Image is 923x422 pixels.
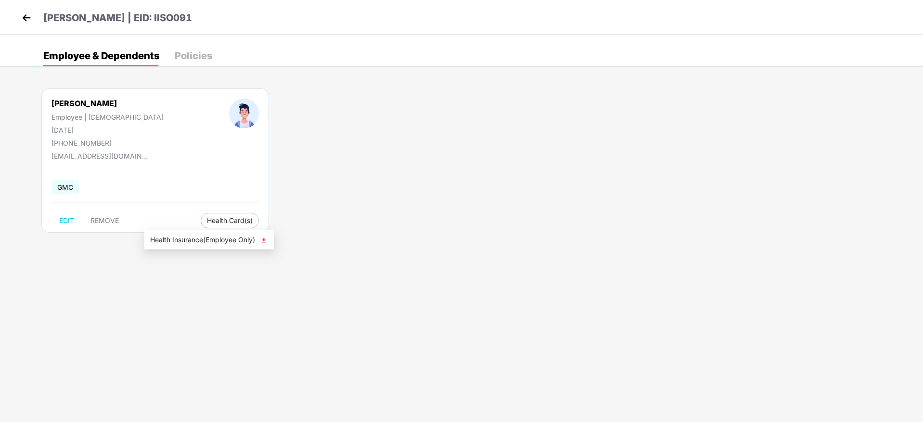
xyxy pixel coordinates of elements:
[43,11,192,25] p: [PERSON_NAME] | EID: IISO091
[51,139,164,147] div: [PHONE_NUMBER]
[83,213,127,228] button: REMOVE
[229,99,259,128] img: profileImage
[19,11,34,25] img: back
[51,152,148,160] div: [EMAIL_ADDRESS][DOMAIN_NAME]
[51,213,82,228] button: EDIT
[51,126,164,134] div: [DATE]
[51,180,79,194] span: GMC
[259,236,269,245] img: svg+xml;base64,PHN2ZyB4bWxucz0iaHR0cDovL3d3dy53My5vcmcvMjAwMC9zdmciIHhtbG5zOnhsaW5rPSJodHRwOi8vd3...
[175,51,212,61] div: Policies
[43,51,159,61] div: Employee & Dependents
[207,218,253,223] span: Health Card(s)
[51,99,164,108] div: [PERSON_NAME]
[201,213,259,228] button: Health Card(s)
[90,217,119,224] span: REMOVE
[59,217,74,224] span: EDIT
[150,235,269,245] span: Health Insurance(Employee Only)
[51,113,164,121] div: Employee | [DEMOGRAPHIC_DATA]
